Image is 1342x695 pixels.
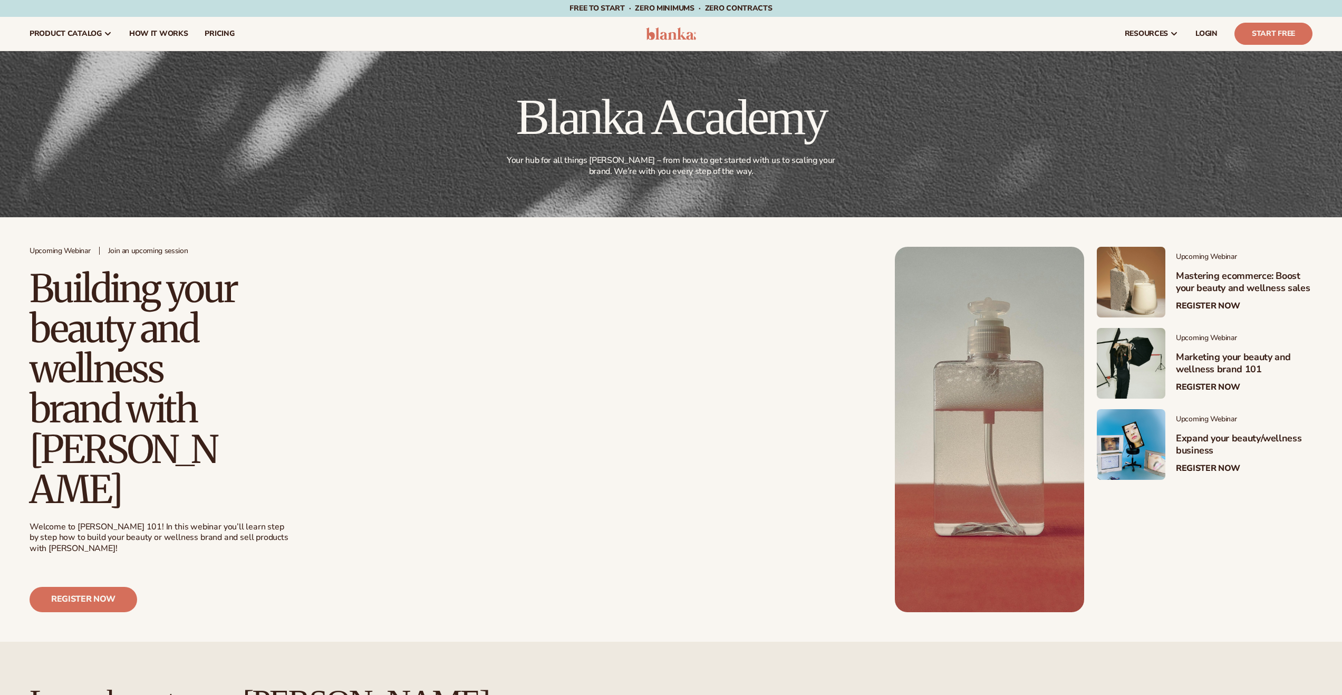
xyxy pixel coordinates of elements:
[30,30,102,38] span: product catalog
[1176,382,1240,392] a: Register Now
[1176,432,1312,457] h3: Expand your beauty/wellness business
[1195,30,1218,38] span: LOGIN
[569,3,772,13] span: Free to start · ZERO minimums · ZERO contracts
[1176,415,1312,424] span: Upcoming Webinar
[30,247,91,256] span: Upcoming Webinar
[1176,334,1312,343] span: Upcoming Webinar
[196,17,243,51] a: pricing
[1176,351,1312,376] h3: Marketing your beauty and wellness brand 101
[646,27,696,40] img: logo
[1187,17,1226,51] a: LOGIN
[1125,30,1168,38] span: resources
[1176,253,1312,262] span: Upcoming Webinar
[1176,301,1240,311] a: Register Now
[503,155,839,177] p: Your hub for all things [PERSON_NAME] – from how to get started with us to scaling your brand. We...
[1234,23,1312,45] a: Start Free
[1176,464,1240,474] a: Register Now
[21,17,121,51] a: product catalog
[129,30,188,38] span: How It Works
[205,30,234,38] span: pricing
[1176,270,1312,295] h3: Mastering ecommerce: Boost your beauty and wellness sales
[30,522,290,554] div: Welcome to [PERSON_NAME] 101! In this webinar you’ll learn step by step how to build your beauty ...
[121,17,197,51] a: How It Works
[108,247,188,256] span: Join an upcoming session
[501,92,842,142] h1: Blanka Academy
[30,269,240,509] h2: Building your beauty and wellness brand with [PERSON_NAME]
[30,587,137,612] a: Register now
[1116,17,1187,51] a: resources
